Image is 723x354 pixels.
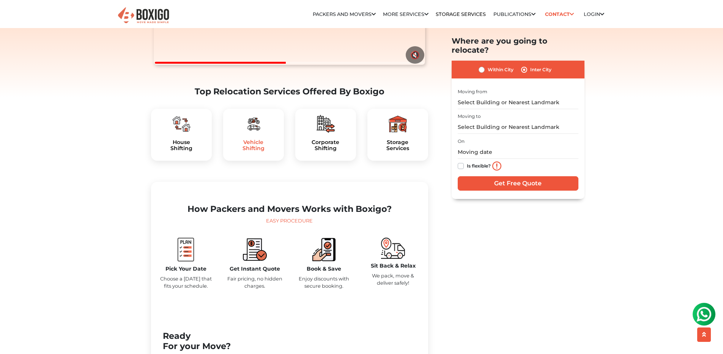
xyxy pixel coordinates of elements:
img: boxigo_packers_and_movers_plan [172,115,191,133]
h2: Top Relocation Services Offered By Boxigo [151,86,428,97]
a: Contact [543,8,577,20]
img: boxigo_packers_and_movers_compare [243,238,267,262]
img: boxigo_packers_and_movers_plan [317,115,335,133]
a: HouseShifting [157,139,206,152]
label: Is flexible? [467,161,491,169]
img: boxigo_packers_and_movers_plan [244,115,263,133]
p: Enjoy discounts with secure booking. [295,275,353,290]
h5: Sit Back & Relax [364,263,422,269]
a: CorporateShifting [301,139,350,152]
input: Get Free Quote [458,176,578,191]
img: boxigo_packers_and_movers_move [381,238,405,258]
h5: Vehicle Shifting [229,139,278,152]
button: 🔇 [406,46,424,64]
a: VehicleShifting [229,139,278,152]
h2: Where are you going to relocate? [452,36,584,55]
img: info [492,162,501,171]
a: StorageServices [373,139,422,152]
a: More services [383,11,428,17]
img: boxigo_packers_and_movers_plan [389,115,407,133]
label: Moving to [458,113,481,120]
button: scroll up [697,327,711,342]
p: Fair pricing, no hidden charges. [226,275,284,290]
label: Inter City [530,65,551,74]
label: Moving from [458,88,487,95]
input: Moving date [458,146,578,159]
h2: Ready For your Move? [163,331,262,351]
img: whatsapp-icon.svg [8,8,23,23]
h5: Book & Save [295,266,353,272]
input: Select Building or Nearest Landmark [458,121,578,134]
p: We pack, move & deliver safely! [364,272,422,287]
img: Boxigo [117,6,170,25]
a: Publications [493,11,536,17]
div: Easy Procedure [157,217,422,225]
label: Within City [488,65,514,74]
input: Select Building or Nearest Landmark [458,96,578,109]
a: Login [584,11,604,17]
h5: Corporate Shifting [301,139,350,152]
img: boxigo_packers_and_movers_book [312,238,336,262]
h5: Get Instant Quote [226,266,284,272]
label: On [458,138,465,145]
h5: House Shifting [157,139,206,152]
h5: Storage Services [373,139,422,152]
p: Choose a [DATE] that fits your schedule. [157,275,215,290]
h5: Pick Your Date [157,266,215,272]
img: boxigo_packers_and_movers_plan [174,238,198,262]
a: Packers and Movers [313,11,376,17]
a: Storage Services [436,11,486,17]
h2: How Packers and Movers Works with Boxigo? [157,204,422,214]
